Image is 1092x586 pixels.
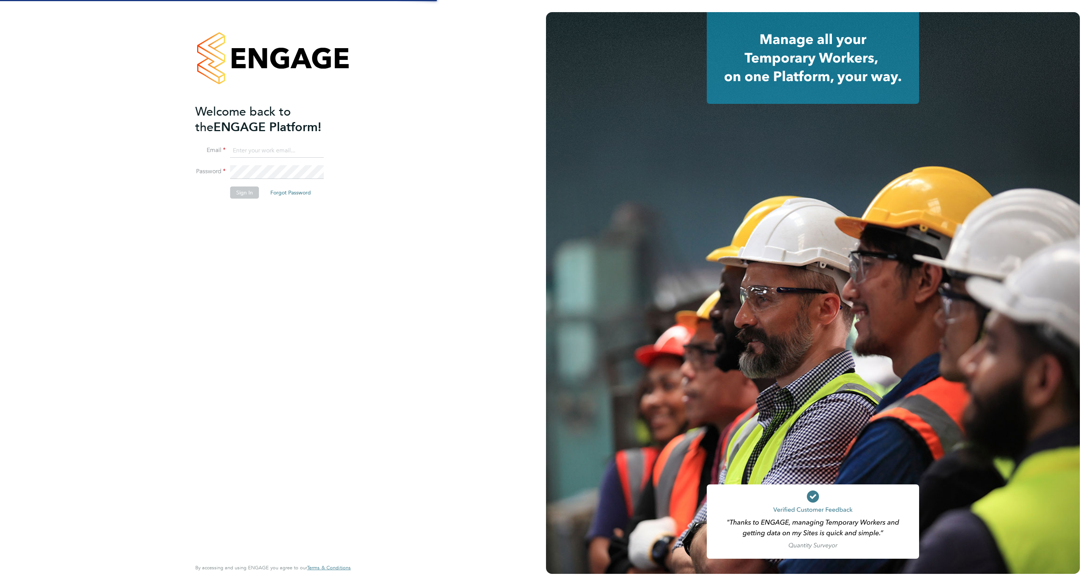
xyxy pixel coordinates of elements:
input: Enter your work email... [230,144,324,158]
label: Password [195,168,226,175]
button: Sign In [230,186,259,199]
span: By accessing and using ENGAGE you agree to our [195,564,351,571]
a: Terms & Conditions [307,565,351,571]
span: Welcome back to the [195,104,291,135]
button: Forgot Password [264,186,317,199]
h2: ENGAGE Platform! [195,104,343,135]
label: Email [195,146,226,154]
